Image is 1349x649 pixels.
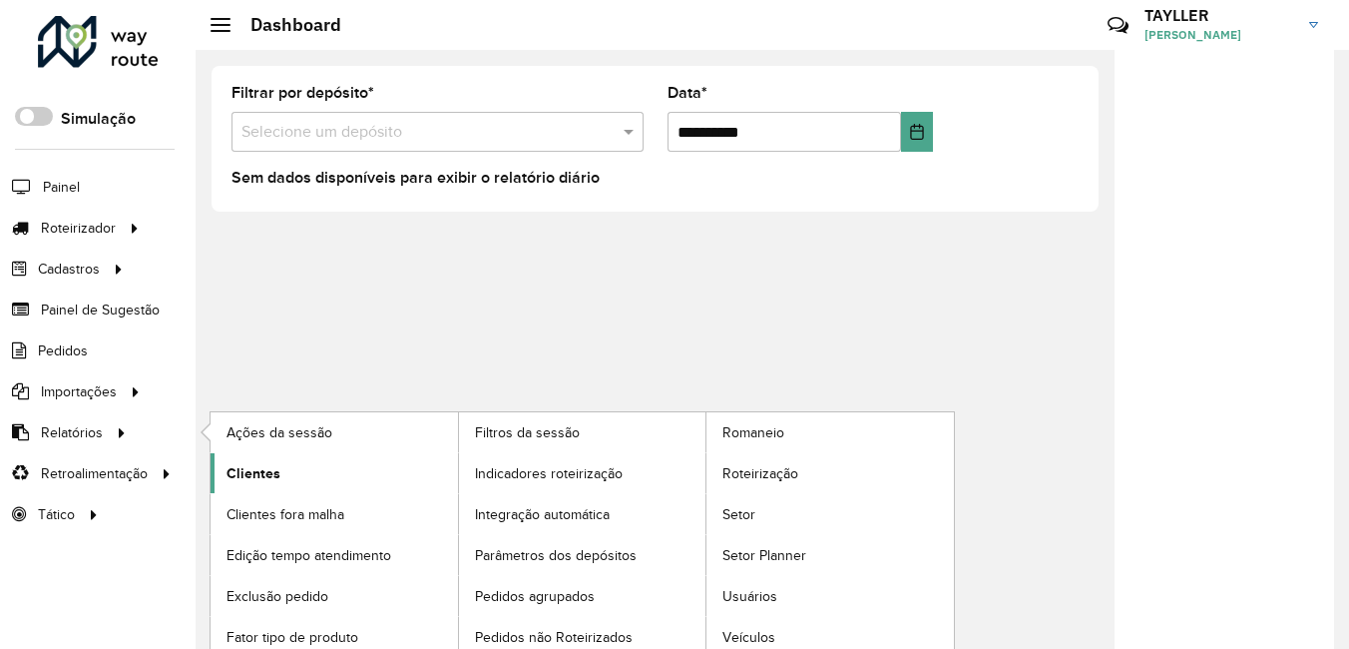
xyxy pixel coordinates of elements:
[231,81,374,105] label: Filtrar por depósito
[459,494,706,534] a: Integração automática
[226,545,391,566] span: Edição tempo atendimento
[231,166,600,190] label: Sem dados disponíveis para exibir o relatório diário
[38,504,75,525] span: Tático
[211,453,458,493] a: Clientes
[722,422,784,443] span: Romaneio
[475,545,637,566] span: Parâmetros dos depósitos
[459,576,706,616] a: Pedidos agrupados
[211,412,458,452] a: Ações da sessão
[41,381,117,402] span: Importações
[475,463,623,484] span: Indicadores roteirização
[706,453,954,493] a: Roteirização
[706,494,954,534] a: Setor
[41,463,148,484] span: Retroalimentação
[211,494,458,534] a: Clientes fora malha
[668,81,707,105] label: Data
[722,463,798,484] span: Roteirização
[475,586,595,607] span: Pedidos agrupados
[459,535,706,575] a: Parâmetros dos depósitos
[706,535,954,575] a: Setor Planner
[43,177,80,198] span: Painel
[211,576,458,616] a: Exclusão pedido
[41,300,160,321] span: Painel de Sugestão
[722,586,777,607] span: Usuários
[1144,6,1294,25] h3: TAYLLER
[459,412,706,452] a: Filtros da sessão
[706,576,954,616] a: Usuários
[230,14,341,36] h2: Dashboard
[61,107,136,131] label: Simulação
[226,586,328,607] span: Exclusão pedido
[38,340,88,361] span: Pedidos
[41,218,116,239] span: Roteirizador
[226,504,344,525] span: Clientes fora malha
[1097,4,1139,47] a: Contato Rápido
[722,504,755,525] span: Setor
[226,627,358,648] span: Fator tipo de produto
[226,463,280,484] span: Clientes
[226,422,332,443] span: Ações da sessão
[706,412,954,452] a: Romaneio
[459,453,706,493] a: Indicadores roteirização
[41,422,103,443] span: Relatórios
[901,112,934,152] button: Choose Date
[475,422,580,443] span: Filtros da sessão
[475,627,633,648] span: Pedidos não Roteirizados
[475,504,610,525] span: Integração automática
[211,535,458,575] a: Edição tempo atendimento
[1144,26,1294,44] span: [PERSON_NAME]
[722,545,806,566] span: Setor Planner
[722,627,775,648] span: Veículos
[38,259,100,280] span: Cadastros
